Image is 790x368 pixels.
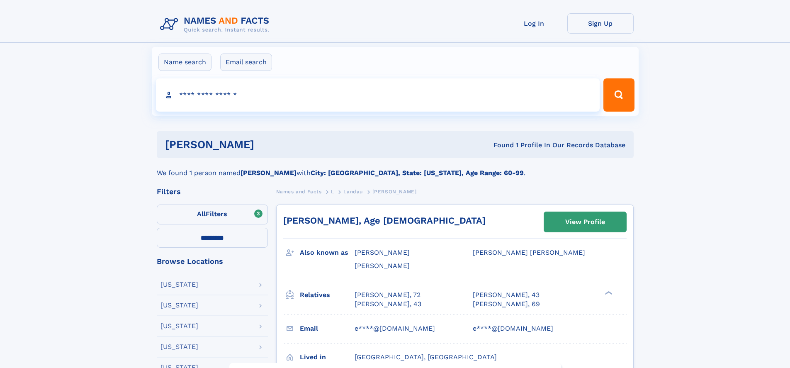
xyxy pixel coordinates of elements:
div: [US_STATE] [160,344,198,350]
span: [PERSON_NAME] [372,189,417,195]
h1: [PERSON_NAME] [165,139,374,150]
span: [PERSON_NAME] [355,262,410,270]
span: [GEOGRAPHIC_DATA], [GEOGRAPHIC_DATA] [355,353,497,361]
div: Browse Locations [157,258,268,265]
a: Sign Up [567,13,634,34]
a: View Profile [544,212,626,232]
a: Log In [501,13,567,34]
label: Email search [220,54,272,71]
h3: Relatives [300,288,355,302]
label: Filters [157,205,268,224]
h3: Email [300,322,355,336]
div: Found 1 Profile In Our Records Database [374,141,625,150]
div: We found 1 person named with . [157,158,634,178]
a: L [331,186,334,197]
h3: Also known as [300,246,355,260]
div: [US_STATE] [160,323,198,329]
div: Filters [157,188,268,195]
div: [US_STATE] [160,281,198,288]
div: View Profile [565,212,605,232]
b: City: [GEOGRAPHIC_DATA], State: [US_STATE], Age Range: 60-99 [311,169,524,177]
span: All [197,210,206,218]
h3: Lived in [300,350,355,364]
input: search input [156,78,600,112]
div: ❯ [603,290,613,295]
a: [PERSON_NAME], 72 [355,290,421,300]
span: [PERSON_NAME] [355,249,410,256]
b: [PERSON_NAME] [241,169,297,177]
a: [PERSON_NAME], Age [DEMOGRAPHIC_DATA] [283,215,486,226]
a: Names and Facts [276,186,322,197]
span: Landau [343,189,363,195]
img: Logo Names and Facts [157,13,276,36]
div: [US_STATE] [160,302,198,309]
a: [PERSON_NAME], 43 [473,290,540,300]
a: [PERSON_NAME], 69 [473,300,540,309]
button: Search Button [603,78,634,112]
a: Landau [343,186,363,197]
span: [PERSON_NAME] [PERSON_NAME] [473,249,585,256]
a: [PERSON_NAME], 43 [355,300,421,309]
label: Name search [158,54,211,71]
span: L [331,189,334,195]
